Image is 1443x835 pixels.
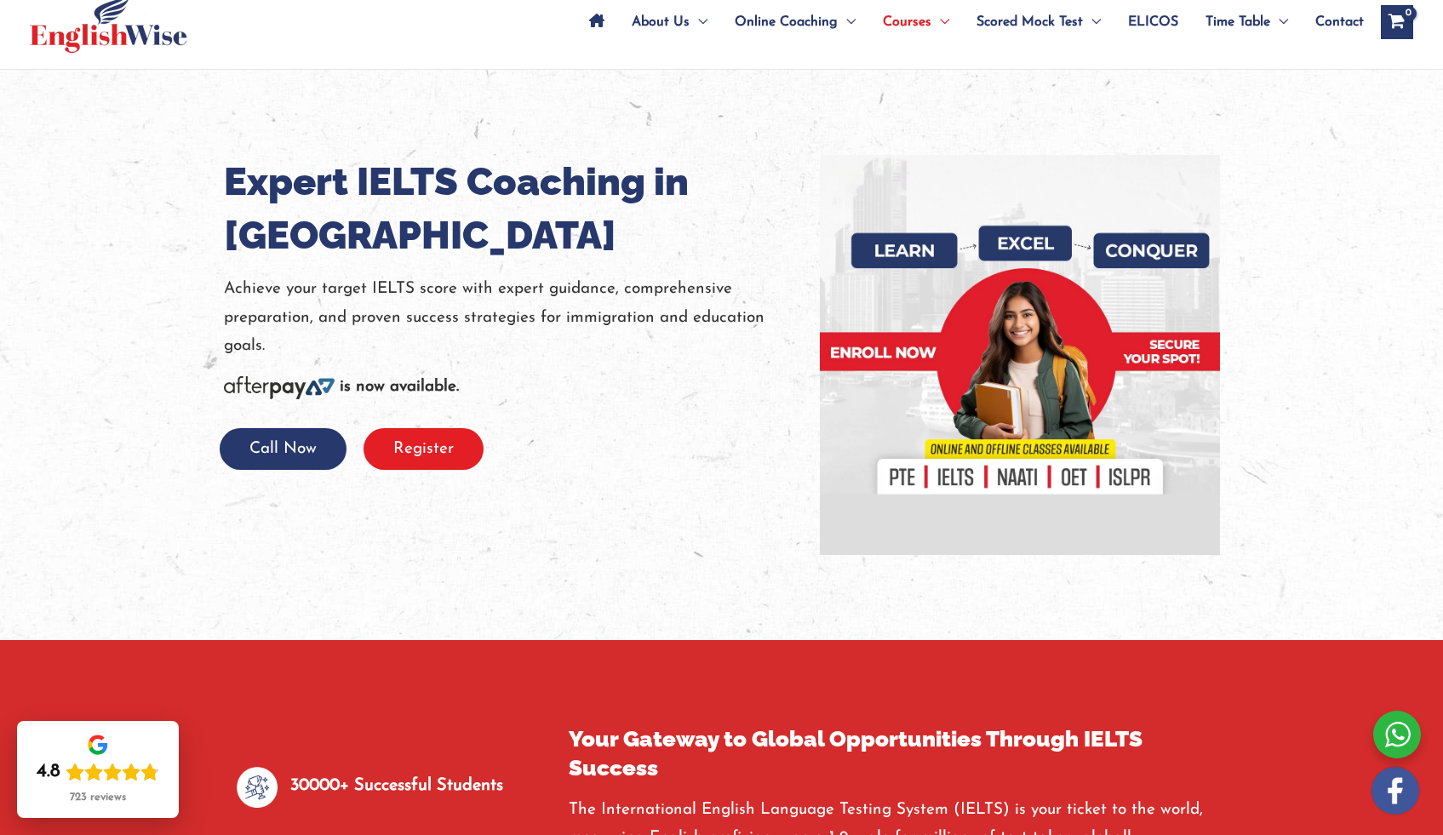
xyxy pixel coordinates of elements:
[224,155,794,262] h1: Expert IELTS Coaching in [GEOGRAPHIC_DATA]
[224,275,794,360] p: Achieve your target IELTS score with expert guidance, comprehensive preparation, and proven succe...
[237,767,278,808] img: null
[70,791,126,804] div: 723 reviews
[1371,767,1419,815] img: white-facebook.png
[290,772,503,800] p: 30000+ Successful Students
[37,760,159,784] div: Rating: 4.8 out of 5
[224,376,335,399] img: Afterpay-Logo
[220,428,346,470] button: Call Now
[340,379,459,395] b: is now available.
[37,760,60,784] div: 4.8
[364,428,484,470] button: Register
[364,441,484,457] a: Register
[220,441,346,457] a: Call Now
[569,725,1207,783] h2: Your Gateway to Global Opportunities Through IELTS Success
[1381,5,1413,39] a: View Shopping Cart, empty
[820,155,1220,555] img: banner-new-img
